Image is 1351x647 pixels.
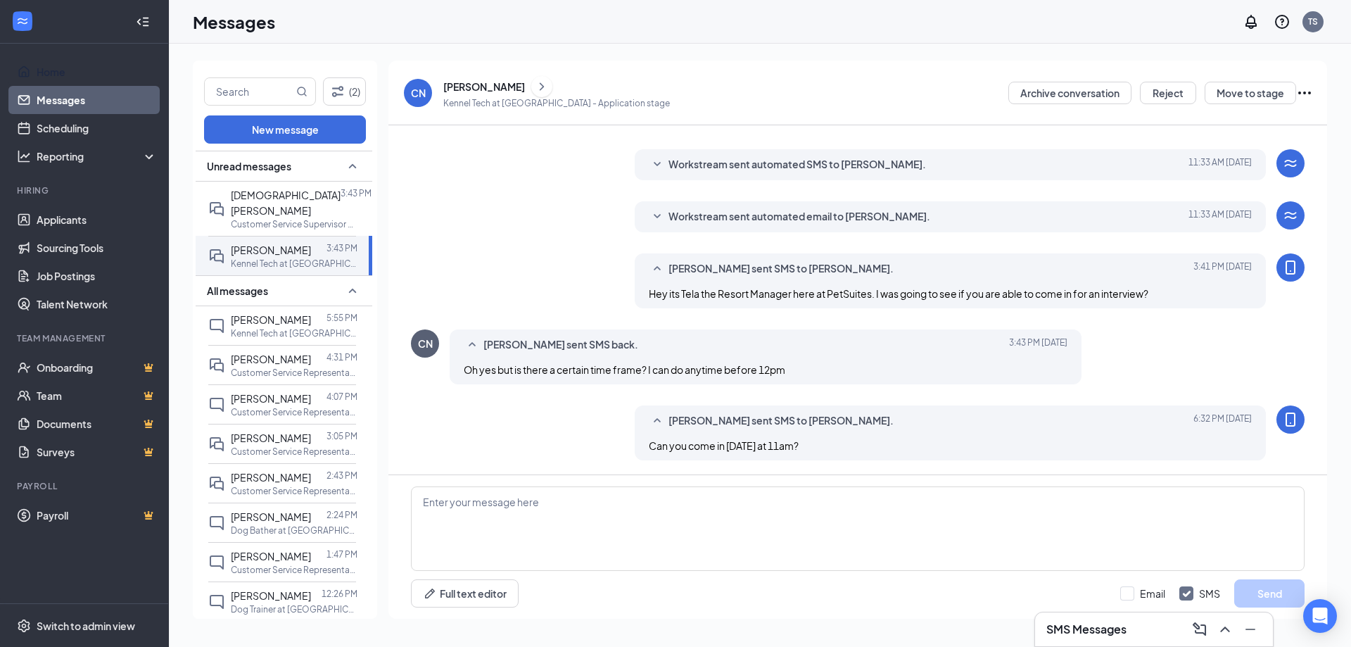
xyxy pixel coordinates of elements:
svg: ChatInactive [208,318,225,334]
p: 4:07 PM [326,391,357,403]
button: Minimize [1239,618,1262,641]
svg: QuestionInfo [1274,13,1290,30]
p: 12:26 PM [322,588,357,600]
svg: SmallChevronUp [464,337,481,353]
span: [DATE] 3:41 PM [1193,260,1252,277]
span: Unread messages [207,159,291,173]
span: [PERSON_NAME] [231,353,311,365]
svg: Notifications [1243,13,1260,30]
svg: ChatInactive [208,515,225,532]
p: Dog Bather at [GEOGRAPHIC_DATA] [231,524,357,536]
button: ChevronRight [531,76,552,97]
svg: ComposeMessage [1191,621,1208,638]
div: Reporting [37,149,158,163]
p: 2:43 PM [326,470,357,482]
button: Full text editorPen [411,579,519,608]
p: Dog Trainer at [GEOGRAPHIC_DATA] [231,603,357,615]
a: Sourcing Tools [37,234,157,262]
a: OnboardingCrown [37,353,157,382]
svg: DoubleChat [208,201,225,218]
div: Team Management [17,332,154,344]
span: [PERSON_NAME] [231,550,311,563]
svg: ChevronUp [1217,621,1233,638]
span: [PERSON_NAME] [231,471,311,484]
svg: Ellipses [1296,84,1313,101]
div: CN [418,337,433,351]
p: Customer Service Supervisor at [GEOGRAPHIC_DATA] [231,218,357,230]
svg: ChatInactive [208,593,225,610]
button: Reject [1140,82,1196,104]
svg: ChatInactive [208,396,225,413]
a: Applicants [37,206,157,234]
svg: Analysis [17,149,31,163]
svg: SmallChevronDown [649,208,666,225]
div: TS [1308,15,1318,27]
span: [DEMOGRAPHIC_DATA][PERSON_NAME] [231,189,341,217]
a: Messages [37,86,157,114]
button: Send [1234,579,1305,608]
svg: Settings [17,619,31,633]
span: [PERSON_NAME] [231,589,311,602]
svg: MobileSms [1282,411,1299,428]
p: Customer Service Representative at [GEOGRAPHIC_DATA] [231,564,357,576]
svg: MagnifyingGlass [296,86,307,97]
svg: DoubleChat [208,475,225,492]
svg: WorkstreamLogo [1282,155,1299,172]
span: [PERSON_NAME] sent SMS to [PERSON_NAME]. [668,260,894,277]
p: 4:31 PM [326,351,357,363]
svg: SmallChevronUp [344,282,361,299]
p: 2:24 PM [326,509,357,521]
div: Payroll [17,480,154,492]
svg: SmallChevronUp [649,260,666,277]
span: [PERSON_NAME] [231,244,311,256]
svg: DoubleChat [208,357,225,374]
span: [PERSON_NAME] [231,510,311,523]
span: Can you come in [DATE] at 11am? [649,439,799,452]
button: ComposeMessage [1188,618,1211,641]
svg: Minimize [1242,621,1259,638]
div: [PERSON_NAME] [443,80,525,94]
svg: SmallChevronUp [649,413,666,429]
svg: Pen [423,586,437,601]
span: [PERSON_NAME] [231,392,311,405]
h1: Messages [193,10,275,34]
p: 1:47 PM [326,548,357,560]
span: Workstream sent automated email to [PERSON_NAME]. [668,208,930,225]
p: Kennel Tech at [GEOGRAPHIC_DATA] - Application stage [443,97,670,109]
p: 3:05 PM [326,430,357,442]
span: [PERSON_NAME] sent SMS back. [483,337,638,353]
p: Customer Service Representative at [GEOGRAPHIC_DATA] [231,446,357,458]
p: Customer Service Representative at [GEOGRAPHIC_DATA] [231,485,357,497]
svg: SmallChevronDown [649,156,666,173]
div: Open Intercom Messenger [1303,599,1337,633]
span: All messages [207,284,268,298]
button: ChevronUp [1214,618,1236,641]
span: Workstream sent automated SMS to [PERSON_NAME]. [668,156,926,173]
svg: SmallChevronUp [344,158,361,175]
span: Oh yes but is there a certain time frame? I can do anytime before 12pm [464,363,785,376]
p: Kennel Tech at [GEOGRAPHIC_DATA] [231,258,357,270]
span: [DATE] 6:32 PM [1193,413,1252,429]
svg: ChatInactive [208,554,225,571]
span: [PERSON_NAME] [231,313,311,326]
span: [PERSON_NAME] sent SMS to [PERSON_NAME]. [668,413,894,429]
span: [PERSON_NAME] [231,432,311,444]
svg: ChevronRight [535,78,549,95]
span: [DATE] 11:33 AM [1188,156,1252,173]
svg: DoubleChat [208,248,225,265]
svg: DoubleChat [208,436,225,453]
svg: WorkstreamLogo [1282,207,1299,224]
span: [DATE] 11:33 AM [1188,208,1252,225]
p: Kennel Tech at [GEOGRAPHIC_DATA] [231,327,357,339]
svg: Filter [329,83,346,100]
button: New message [204,115,366,144]
p: Customer Service Representative at [GEOGRAPHIC_DATA] [231,406,357,418]
button: Move to stage [1205,82,1296,104]
p: 3:43 PM [326,242,357,254]
span: [DATE] 3:43 PM [1009,337,1067,353]
h3: SMS Messages [1046,622,1127,637]
svg: Collapse [136,15,150,29]
input: Search [205,78,293,105]
p: 3:43 PM [341,187,372,199]
div: Hiring [17,184,154,196]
